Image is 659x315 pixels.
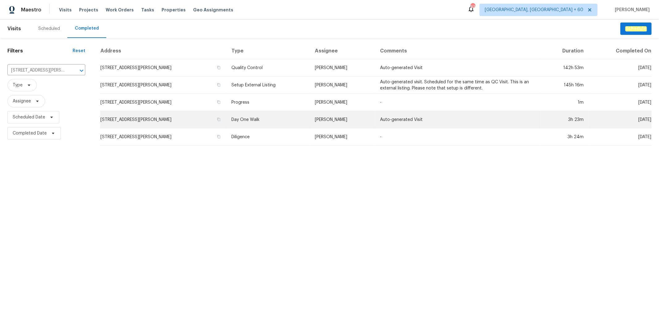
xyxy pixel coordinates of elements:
td: [PERSON_NAME] [310,111,375,128]
td: [STREET_ADDRESS][PERSON_NAME] [100,59,226,77]
td: 145h 16m [541,77,589,94]
td: Auto-generated Visit [375,59,541,77]
span: Completed Date [13,130,47,136]
td: [STREET_ADDRESS][PERSON_NAME] [100,77,226,94]
td: Day One Walk [226,111,310,128]
button: Copy Address [216,134,222,139]
td: Auto-generated Visit [375,111,541,128]
span: Properties [162,7,186,13]
td: [STREET_ADDRESS][PERSON_NAME] [100,111,226,128]
div: 624 [471,4,475,10]
span: Scheduled Date [13,114,45,120]
td: [DATE] [589,59,652,77]
button: Open [77,66,86,75]
td: Progress [226,94,310,111]
th: Address [100,43,226,59]
th: Comments [375,43,541,59]
span: Visits [7,22,21,35]
td: 1m [541,94,589,111]
button: Copy Address [216,82,222,88]
td: - [375,94,541,111]
td: [STREET_ADDRESS][PERSON_NAME] [100,128,226,146]
td: [DATE] [589,128,652,146]
td: - [375,128,541,146]
em: Schedule [625,26,647,31]
div: Completed [75,25,99,31]
button: Copy Address [216,99,222,105]
th: Type [226,43,310,59]
th: Duration [541,43,589,59]
span: [GEOGRAPHIC_DATA], [GEOGRAPHIC_DATA] + 60 [485,7,583,13]
span: Work Orders [106,7,134,13]
div: Scheduled [38,26,60,32]
h1: Filters [7,48,73,54]
div: Reset [73,48,85,54]
td: Auto-generated visit. Scheduled for the same time as QC Visit. This is an external listing. Pleas... [375,77,541,94]
span: Projects [79,7,98,13]
td: [PERSON_NAME] [310,128,375,146]
th: Assignee [310,43,375,59]
span: Maestro [21,7,41,13]
span: [PERSON_NAME] [612,7,650,13]
td: 142h 53m [541,59,589,77]
td: [DATE] [589,94,652,111]
button: Copy Address [216,65,222,70]
span: Type [13,82,23,88]
input: Search for an address... [7,66,68,75]
button: Schedule [620,23,652,35]
td: [DATE] [589,111,652,128]
td: [PERSON_NAME] [310,59,375,77]
td: 3h 24m [541,128,589,146]
span: Geo Assignments [193,7,233,13]
span: Tasks [141,8,154,12]
td: Quality Control [226,59,310,77]
th: Completed On [589,43,652,59]
td: [STREET_ADDRESS][PERSON_NAME] [100,94,226,111]
td: [DATE] [589,77,652,94]
td: [PERSON_NAME] [310,94,375,111]
td: Setup External Listing [226,77,310,94]
button: Copy Address [216,117,222,122]
td: 3h 23m [541,111,589,128]
td: [PERSON_NAME] [310,77,375,94]
td: Diligence [226,128,310,146]
span: Visits [59,7,72,13]
span: Assignee [13,98,31,104]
